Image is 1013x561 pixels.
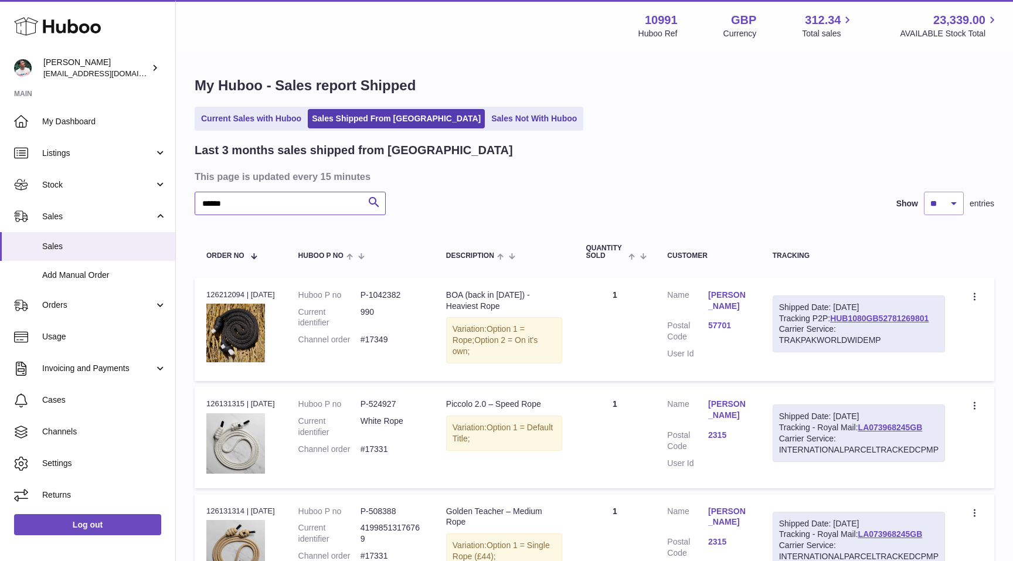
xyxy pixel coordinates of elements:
[779,302,939,313] div: Shipped Date: [DATE]
[206,290,275,300] div: 126212094 | [DATE]
[42,148,154,159] span: Listings
[298,399,361,410] dt: Huboo P no
[708,430,749,441] a: 2315
[667,290,708,315] dt: Name
[206,399,275,409] div: 126131315 | [DATE]
[298,252,344,260] span: Huboo P no
[206,252,244,260] span: Order No
[858,423,923,432] a: LA073968245GB
[667,506,708,531] dt: Name
[195,142,513,158] h2: Last 3 months sales shipped from [GEOGRAPHIC_DATA]
[773,252,945,260] div: Tracking
[43,57,149,79] div: [PERSON_NAME]
[453,335,538,356] span: Option 2 = On it's own;
[574,278,655,381] td: 1
[708,290,749,312] a: [PERSON_NAME]
[779,433,939,455] div: Carrier Service: INTERNATIONALPARCELTRACKEDCPMP
[298,334,361,345] dt: Channel order
[667,348,708,359] dt: User Id
[708,399,749,421] a: [PERSON_NAME]
[574,387,655,488] td: 1
[667,536,708,559] dt: Postal Code
[361,307,423,329] dd: 990
[446,290,563,312] div: BOA (back in [DATE]) - Heaviest Rope
[298,444,361,455] dt: Channel order
[446,317,563,363] div: Variation:
[206,506,275,516] div: 126131314 | [DATE]
[731,12,756,28] strong: GBP
[900,12,999,39] a: 23,339.00 AVAILABLE Stock Total
[361,444,423,455] dd: #17331
[298,522,361,545] dt: Current identifier
[586,244,626,260] span: Quantity Sold
[361,290,423,301] dd: P-1042382
[667,458,708,469] dt: User Id
[361,416,423,438] dd: White Rope
[667,399,708,424] dt: Name
[645,12,678,28] strong: 10991
[42,179,154,191] span: Stock
[487,109,581,128] a: Sales Not With Huboo
[42,363,154,374] span: Invoicing and Payments
[453,540,550,561] span: Option 1 = Single Rope (£44);
[361,522,423,545] dd: 41998513176769
[446,506,563,528] div: Golden Teacher – Medium Rope
[970,198,994,209] span: entries
[708,506,749,528] a: [PERSON_NAME]
[708,536,749,548] a: 2315
[802,28,854,39] span: Total sales
[361,399,423,410] dd: P-524927
[298,506,361,517] dt: Huboo P no
[446,416,563,451] div: Variation:
[42,116,166,127] span: My Dashboard
[933,12,985,28] span: 23,339.00
[14,514,161,535] a: Log out
[830,314,929,323] a: HUB1080GB52781269801
[361,506,423,517] dd: P-508388
[779,411,939,422] div: Shipped Date: [DATE]
[361,334,423,345] dd: #17349
[42,458,166,469] span: Settings
[206,304,265,362] img: Untitleddesign_1.png
[638,28,678,39] div: Huboo Ref
[900,28,999,39] span: AVAILABLE Stock Total
[779,324,939,346] div: Carrier Service: TRAKPAKWORLDWIDEMP
[42,331,166,342] span: Usage
[667,252,749,260] div: Customer
[42,300,154,311] span: Orders
[453,423,553,443] span: Option 1 = Default Title;
[667,320,708,342] dt: Postal Code
[858,529,923,539] a: LA073968245GB
[453,324,525,345] span: Option 1 = Rope;
[43,69,172,78] span: [EMAIL_ADDRESS][DOMAIN_NAME]
[298,416,361,438] dt: Current identifier
[667,430,708,452] dt: Postal Code
[42,489,166,501] span: Returns
[773,295,945,353] div: Tracking P2P:
[802,12,854,39] a: 312.34 Total sales
[195,170,991,183] h3: This page is updated every 15 minutes
[42,241,166,252] span: Sales
[42,426,166,437] span: Channels
[298,290,361,301] dt: Huboo P no
[195,76,994,95] h1: My Huboo - Sales report Shipped
[42,211,154,222] span: Sales
[14,59,32,77] img: timshieff@gmail.com
[446,399,563,410] div: Piccolo 2.0 – Speed Rope
[298,307,361,329] dt: Current identifier
[723,28,757,39] div: Currency
[805,12,841,28] span: 312.34
[42,270,166,281] span: Add Manual Order
[206,413,265,474] img: 109911711102215.png
[773,404,945,462] div: Tracking - Royal Mail:
[446,252,494,260] span: Description
[42,395,166,406] span: Cases
[708,320,749,331] a: 57701
[896,198,918,209] label: Show
[779,518,939,529] div: Shipped Date: [DATE]
[308,109,485,128] a: Sales Shipped From [GEOGRAPHIC_DATA]
[197,109,305,128] a: Current Sales with Huboo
